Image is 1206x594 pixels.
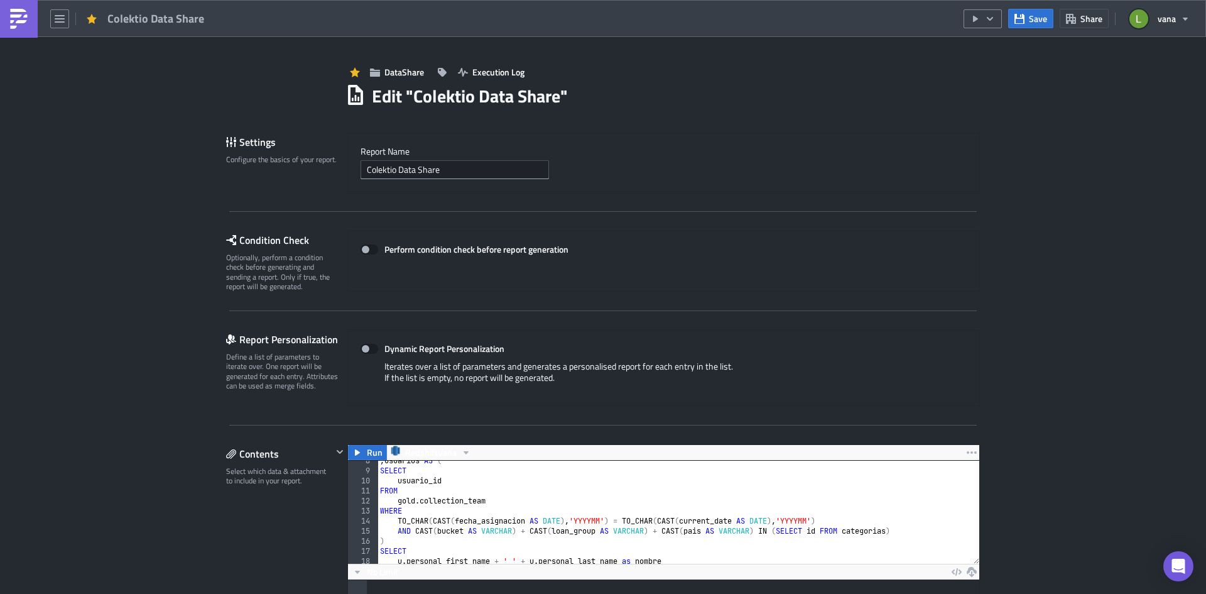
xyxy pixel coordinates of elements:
div: Iterates over a list of parameters and generates a personalised report for each entry in the list... [361,361,967,393]
div: 16 [348,536,378,546]
div: 11 [348,486,378,496]
button: RedshiftVana [386,445,475,460]
div: Report Personalization [226,330,347,349]
button: Run [348,445,387,460]
span: Execution Log [472,65,524,79]
div: 12 [348,496,378,506]
div: Settings [226,133,347,151]
button: Save [1008,9,1053,28]
span: Run [367,445,383,460]
strong: Perform condition check before report generation [384,243,568,256]
p: ✅ Se envio el archivo de recuperacin y de cartera a [5,5,600,15]
strong: Colektio [209,5,244,15]
button: Hide content [332,444,347,459]
div: 8 [348,456,378,466]
div: Condition Check [226,231,347,250]
div: Contents [226,444,332,463]
div: 9 [348,466,378,476]
button: No Limit [348,564,403,580]
button: Execution Log [452,62,531,82]
span: vana [1158,12,1176,25]
div: 15 [348,526,378,536]
div: 14 [348,516,378,526]
span: DataShare [384,65,424,79]
div: Configure the basics of your report. [226,155,339,164]
span: RedshiftVana [405,445,457,460]
div: Select which data & attachment to include in your report. [226,466,332,486]
button: Share [1060,9,1109,28]
img: Avatar [1128,8,1149,30]
span: Colektio Data Share [107,11,205,26]
span: Save [1029,12,1047,25]
strong: Dynamic Report Personalization [384,342,504,355]
div: Optionally, perform a condition check before generating and sending a report. Only if true, the r... [226,253,339,292]
h1: Edit " Colektio Data Share " [372,85,568,107]
div: 17 [348,546,378,556]
span: No Limit [367,565,398,578]
body: Rich Text Area. Press ALT-0 for help. [5,5,600,15]
img: PushMetrics [9,9,29,29]
div: Open Intercom Messenger [1163,551,1193,581]
label: Report Nam﻿e [361,146,967,157]
div: Define a list of parameters to iterate over. One report will be generated for each entry. Attribu... [226,352,339,391]
div: 10 [348,476,378,486]
div: 13 [348,506,378,516]
span: Share [1080,12,1102,25]
button: DataShare [364,62,430,82]
div: 18 [348,556,378,566]
button: vana [1122,5,1197,33]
